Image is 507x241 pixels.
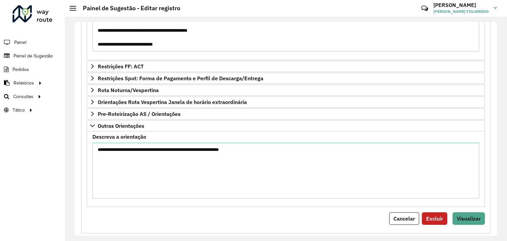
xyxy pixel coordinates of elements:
a: Restrições Spot: Forma de Pagamento e Perfil de Descarga/Entrega [87,73,485,84]
span: Pedidos [13,66,29,73]
span: Orientações Rota Vespertina Janela de horário extraordinária [98,99,247,105]
span: Painel de Sugestão [14,52,53,59]
span: Restrições FF: ACT [98,64,144,69]
span: Outras Orientações [98,123,144,128]
a: Outras Orientações [87,120,485,131]
button: Visualizar [453,212,485,225]
a: Contato Rápido [418,1,432,16]
a: Rota Noturna/Vespertina [87,85,485,96]
h2: Painel de Sugestão - Editar registro [76,5,180,12]
button: Excluir [422,212,447,225]
span: Relatórios [14,80,34,86]
h3: [PERSON_NAME] [433,2,489,8]
span: Tático [13,107,25,114]
div: Outras Orientações [87,131,485,207]
a: Restrições FF: ACT [87,61,485,72]
span: Visualizar [457,215,481,222]
span: [PERSON_NAME] FIGUEREDO [433,9,489,15]
span: Pre-Roteirização AS / Orientações [98,111,181,117]
span: Rota Noturna/Vespertina [98,87,159,93]
span: Restrições Spot: Forma de Pagamento e Perfil de Descarga/Entrega [98,76,263,81]
span: Consultas [13,93,33,100]
button: Cancelar [389,212,419,225]
span: Cancelar [393,215,415,222]
span: Painel [14,39,26,46]
label: Descreva a orientação [92,133,146,141]
a: Pre-Roteirização AS / Orientações [87,108,485,120]
a: Orientações Rota Vespertina Janela de horário extraordinária [87,96,485,108]
span: Excluir [426,215,443,222]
